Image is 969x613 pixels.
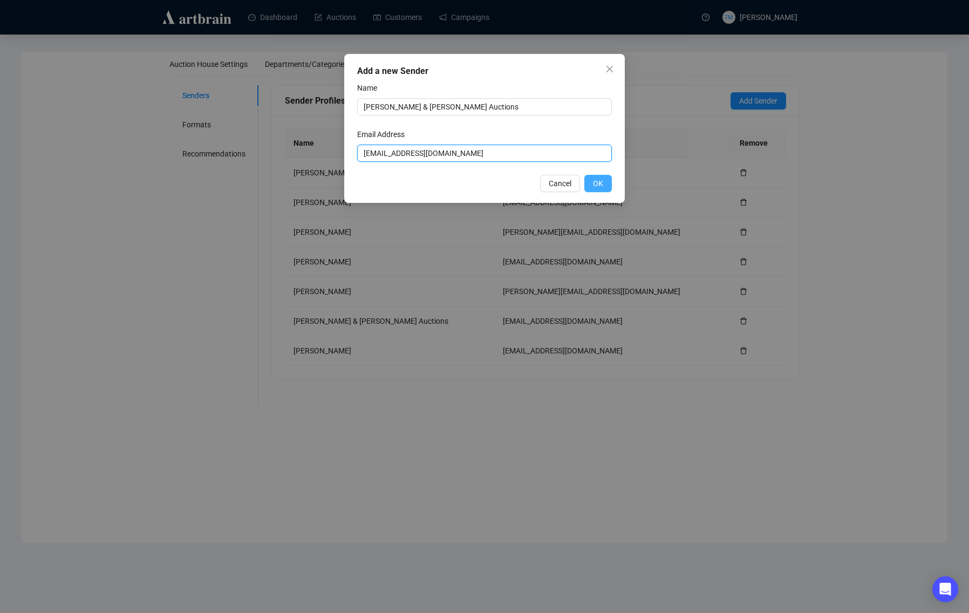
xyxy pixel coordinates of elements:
[357,82,384,94] label: Name
[549,178,571,189] span: Cancel
[357,128,412,140] label: Email Address
[605,65,614,73] span: close
[584,175,612,192] button: OK
[932,576,958,602] div: Open Intercom Messenger
[357,65,612,78] div: Add a new Sender
[593,178,603,189] span: OK
[601,60,618,78] button: Close
[540,175,580,192] button: Cancel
